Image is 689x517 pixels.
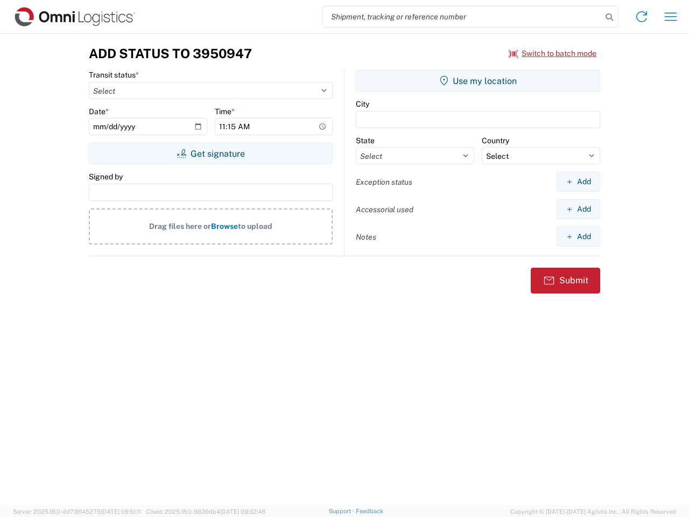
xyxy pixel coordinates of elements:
[215,107,235,116] label: Time
[211,222,238,230] span: Browse
[101,508,141,515] span: [DATE] 09:51:11
[356,99,369,109] label: City
[89,70,139,80] label: Transit status
[89,172,123,181] label: Signed by
[89,107,109,116] label: Date
[557,199,600,219] button: Add
[356,508,383,514] a: Feedback
[557,172,600,192] button: Add
[356,70,600,92] button: Use my location
[356,232,376,242] label: Notes
[220,508,265,515] span: [DATE] 09:32:48
[89,46,252,61] h3: Add Status to 3950947
[482,136,509,145] label: Country
[238,222,272,230] span: to upload
[510,507,676,516] span: Copyright © [DATE]-[DATE] Agistix Inc., All Rights Reserved
[509,45,596,62] button: Switch to batch mode
[356,136,375,145] label: State
[89,143,333,164] button: Get signature
[323,6,602,27] input: Shipment, tracking or reference number
[13,508,141,515] span: Server: 2025.18.0-dd719145275
[557,227,600,247] button: Add
[146,508,265,515] span: Client: 2025.18.0-9839db4
[356,177,412,187] label: Exception status
[149,222,211,230] span: Drag files here or
[329,508,356,514] a: Support
[531,268,600,294] button: Submit
[356,205,413,214] label: Accessorial used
